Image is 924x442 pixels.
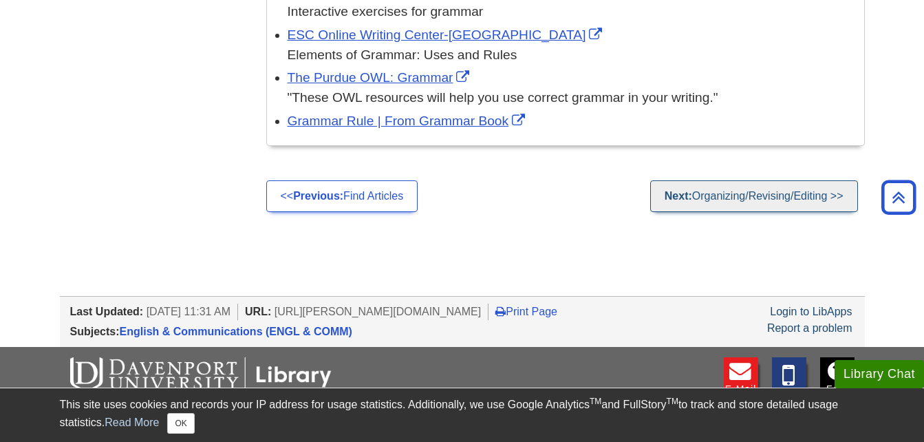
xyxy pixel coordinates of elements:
span: [URL][PERSON_NAME][DOMAIN_NAME] [275,306,482,317]
a: Report a problem [767,322,852,334]
sup: TM [667,397,678,406]
span: Last Updated: [70,306,144,317]
div: This site uses cookies and records your IP address for usage statistics. Additionally, we use Goo... [60,397,865,434]
strong: Previous: [293,190,343,202]
a: Link opens in new window [288,114,529,128]
a: Link opens in new window [288,28,606,42]
a: Link opens in new window [288,70,473,85]
strong: Next: [665,190,692,202]
span: Subjects: [70,326,120,337]
button: Close [167,413,194,434]
sup: TM [590,397,601,406]
a: <<Previous:Find Articles [266,180,418,212]
a: Read More [105,417,159,428]
a: E-mail [724,357,758,405]
a: Text [772,357,806,405]
a: FAQ [820,357,855,405]
a: English & Communications (ENGL & COMM) [120,326,352,337]
a: Print Page [495,306,557,317]
img: DU Libraries [70,357,332,393]
span: URL: [245,306,271,317]
a: Next:Organizing/Revising/Editing >> [650,180,858,212]
i: Print Page [495,306,506,317]
div: Elements of Grammar: Uses and Rules [288,45,857,65]
a: Login to LibApps [770,306,852,317]
div: "These OWL resources will help you use correct grammar in your writing." [288,88,857,108]
button: Library Chat [835,360,924,388]
span: [DATE] 11:31 AM [147,306,230,317]
div: Interactive exercises for grammar [288,2,857,22]
a: Back to Top [877,188,921,207]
